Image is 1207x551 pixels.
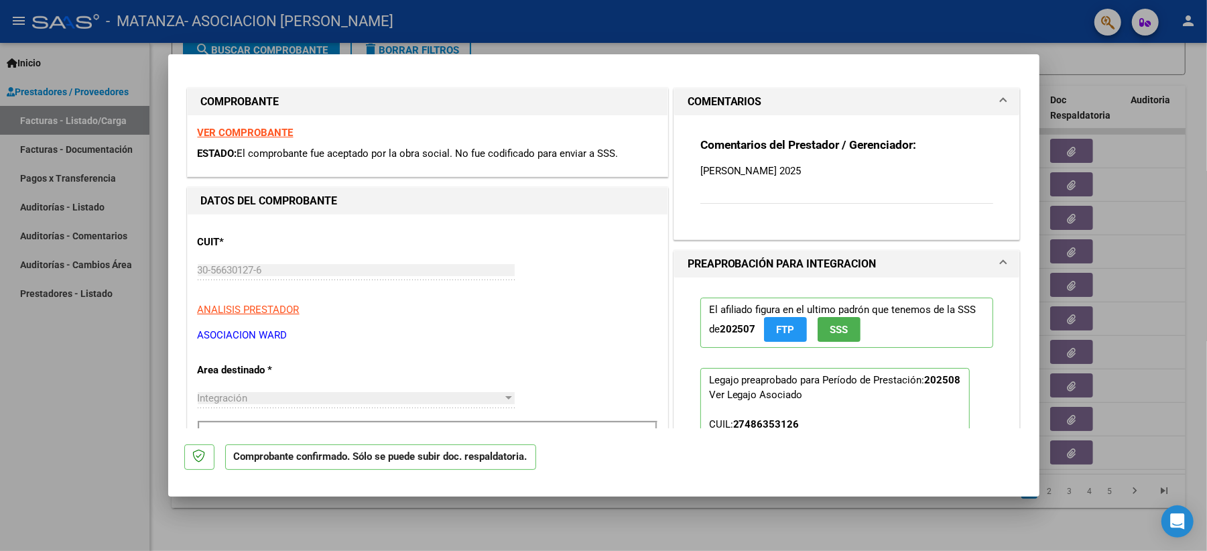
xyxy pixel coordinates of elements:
div: PREAPROBACIÓN PARA INTEGRACION [674,278,1020,528]
p: Area destinado * [198,363,336,378]
span: SSS [830,324,848,336]
h1: PREAPROBACIÓN PARA INTEGRACION [688,256,877,272]
h1: COMENTARIOS [688,94,762,110]
p: Comprobante confirmado. Sólo se puede subir doc. respaldatoria. [225,444,536,471]
p: [PERSON_NAME] 2025 [700,164,994,178]
p: CUIT [198,235,336,250]
div: 27486353126 [733,417,800,432]
div: Open Intercom Messenger [1161,505,1194,538]
a: VER COMPROBANTE [198,127,294,139]
strong: DATOS DEL COMPROBANTE [201,194,338,207]
span: Integración [198,392,248,404]
button: SSS [818,317,861,342]
p: Legajo preaprobado para Período de Prestación: [700,368,970,497]
mat-expansion-panel-header: COMENTARIOS [674,88,1020,115]
span: ESTADO: [198,147,237,160]
button: FTP [764,317,807,342]
strong: 202508 [925,374,961,386]
p: ASOCIACION WARD [198,328,657,343]
p: El afiliado figura en el ultimo padrón que tenemos de la SSS de [700,298,994,348]
span: ANALISIS PRESTADOR [198,304,300,316]
span: FTP [776,324,794,336]
mat-expansion-panel-header: PREAPROBACIÓN PARA INTEGRACION [674,251,1020,278]
div: Ver Legajo Asociado [709,387,803,402]
span: CUIL: Nombre y Apellido: Período Desde: Período Hasta: Admite Dependencia: [709,418,872,489]
strong: Comentarios del Prestador / Gerenciador: [700,138,917,151]
span: El comprobante fue aceptado por la obra social. No fue codificado para enviar a SSS. [237,147,619,160]
strong: COMPROBANTE [201,95,279,108]
div: COMENTARIOS [674,115,1020,239]
strong: 202507 [720,323,756,335]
